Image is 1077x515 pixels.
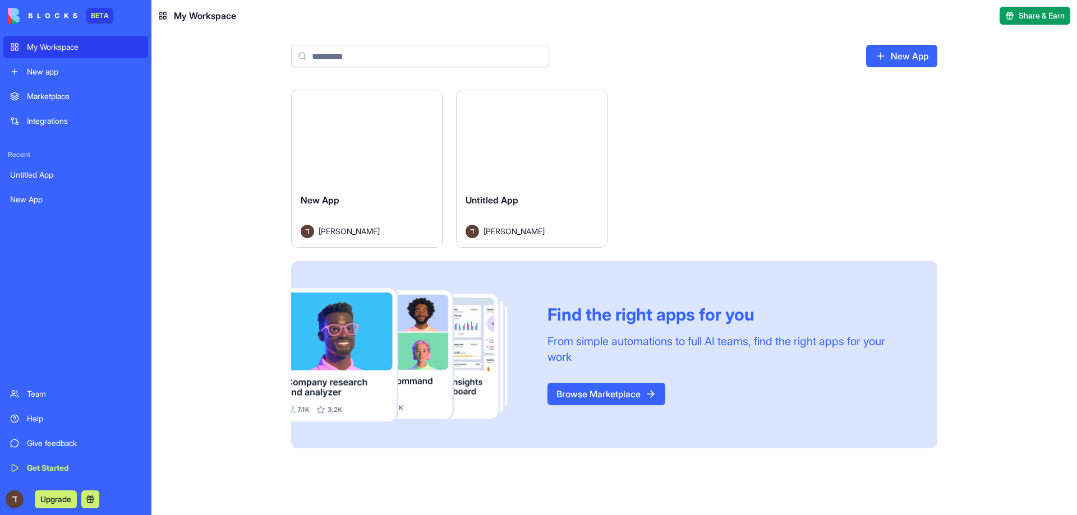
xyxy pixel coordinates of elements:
[547,304,910,324] div: Find the right apps for you
[10,169,141,180] div: Untitled App
[8,8,113,24] a: BETA
[35,490,77,508] button: Upgrade
[3,164,148,186] a: Untitled App
[866,45,937,67] a: New App
[466,194,518,206] span: Untitled App
[3,150,148,159] span: Recent
[27,66,141,77] div: New app
[1000,7,1070,25] button: Share & Earn
[301,225,314,238] img: Avatar
[547,333,910,365] div: From simple automations to full AI teams, find the right apps for your work
[3,61,148,83] a: New app
[456,90,607,248] a: Untitled AppAvatar[PERSON_NAME]
[291,90,443,248] a: New AppAvatar[PERSON_NAME]
[27,462,141,474] div: Get Started
[174,9,236,22] span: My Workspace
[466,225,479,238] img: Avatar
[291,288,530,422] img: Frame_181_egmpey.png
[27,388,141,400] div: Team
[27,91,141,102] div: Marketplace
[35,493,77,504] a: Upgrade
[1019,10,1065,21] span: Share & Earn
[8,8,77,24] img: logo
[3,85,148,108] a: Marketplace
[27,41,141,53] div: My Workspace
[484,225,545,237] span: [PERSON_NAME]
[6,490,24,508] img: ACg8ocK6-HCFhYZYZXS4j9vxc9fvCo-snIC4PGomg_KXjjGNFaHNxw=s96-c
[3,407,148,430] a: Help
[27,413,141,424] div: Help
[3,432,148,454] a: Give feedback
[319,225,380,237] span: [PERSON_NAME]
[3,188,148,211] a: New App
[3,383,148,405] a: Team
[27,438,141,449] div: Give feedback
[3,36,148,58] a: My Workspace
[3,457,148,479] a: Get Started
[301,194,339,206] span: New App
[547,383,665,405] a: Browse Marketplace
[27,115,141,127] div: Integrations
[10,194,141,205] div: New App
[86,8,113,24] div: BETA
[3,110,148,132] a: Integrations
